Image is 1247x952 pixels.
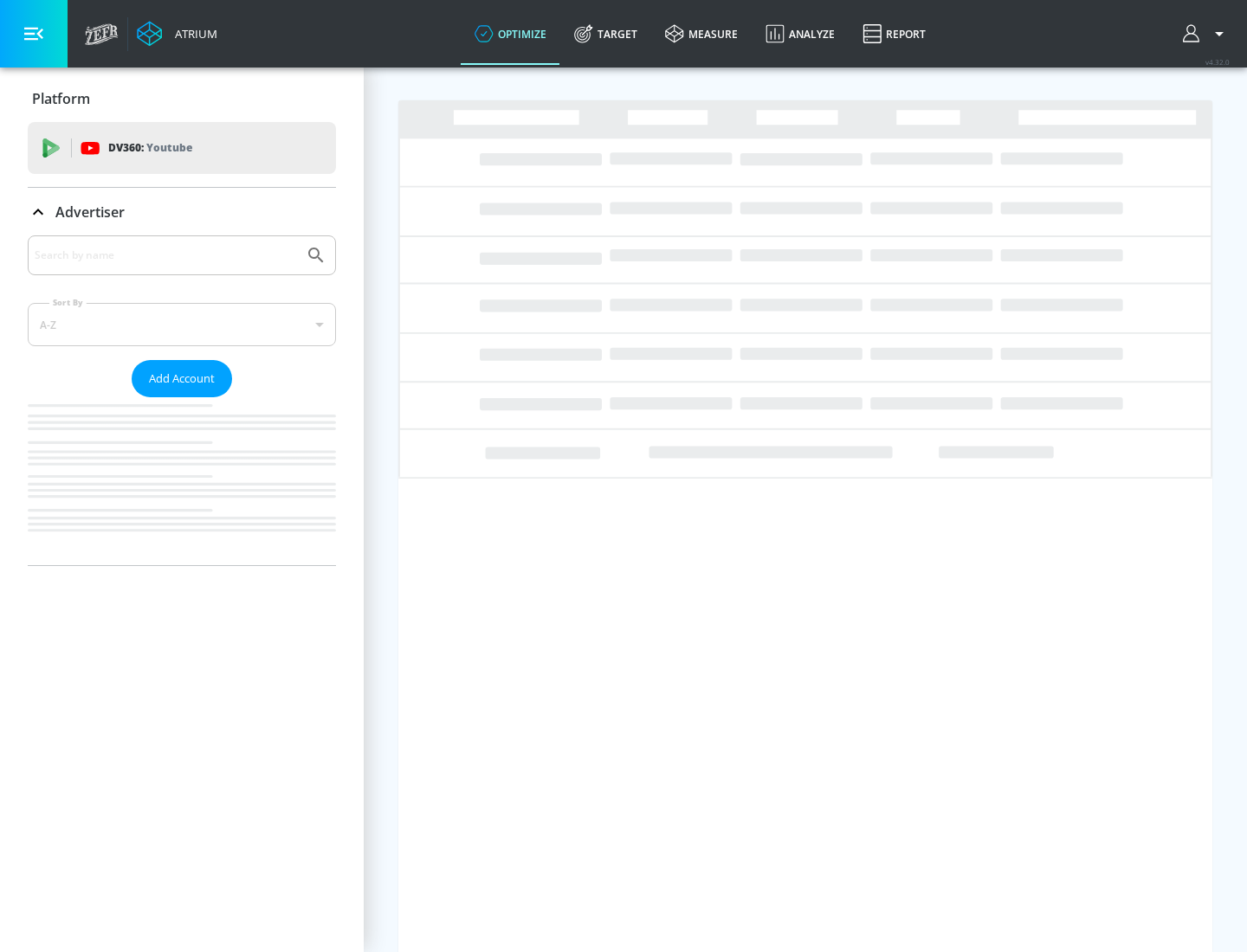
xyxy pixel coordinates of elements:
label: Sort By [49,297,87,308]
p: Youtube [146,138,192,157]
input: Search by name [35,244,297,267]
a: Analyze [752,3,849,65]
div: Advertiser [28,235,336,565]
button: Add Account [132,360,232,397]
a: Report [849,3,940,65]
a: Atrium [137,21,217,47]
div: Advertiser [28,188,336,236]
p: Advertiser [55,203,125,222]
a: optimize [461,3,560,65]
div: DV360: Youtube [28,122,336,174]
a: measure [651,3,752,65]
div: A-Z [28,303,336,346]
span: v 4.32.0 [1205,57,1230,67]
div: Atrium [168,26,217,42]
nav: list of Advertiser [28,397,336,565]
div: Platform [28,74,336,123]
a: Target [560,3,651,65]
p: Platform [32,89,90,108]
span: Add Account [149,369,215,389]
p: DV360: [108,138,192,158]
